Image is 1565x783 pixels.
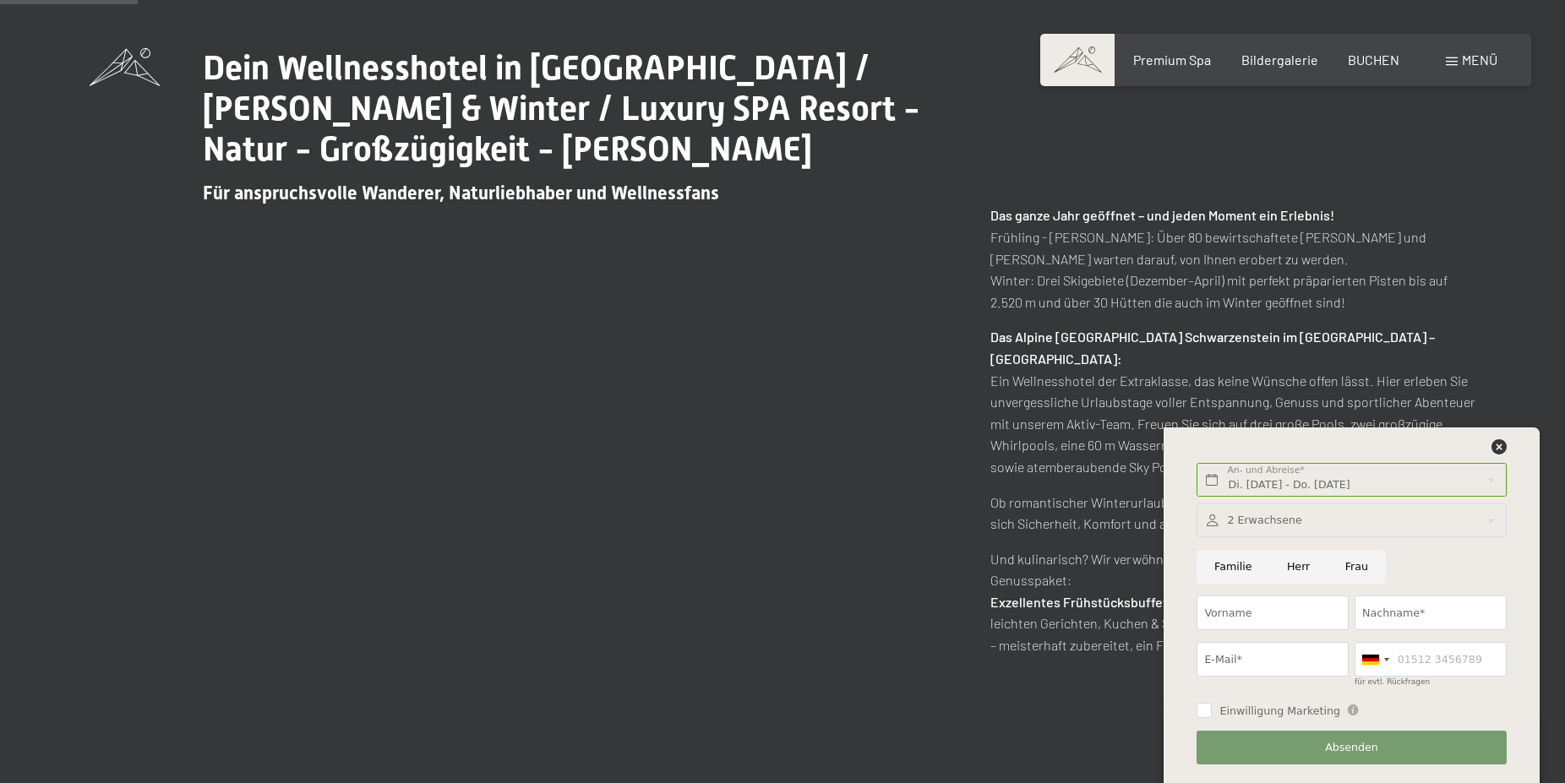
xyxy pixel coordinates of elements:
[203,48,920,169] span: Dein Wellnesshotel in [GEOGRAPHIC_DATA] / [PERSON_NAME] & Winter / Luxury SPA Resort - Natur - Gr...
[1219,704,1340,719] span: Einwilligung Marketing
[990,204,1475,313] p: Frühling - [PERSON_NAME]: Über 80 bewirtschaftete [PERSON_NAME] und [PERSON_NAME] warten darauf, ...
[1355,643,1394,676] div: Germany (Deutschland): +49
[1355,642,1507,677] input: 01512 3456789
[203,182,719,204] span: Für anspruchsvolle Wanderer, Naturliebhaber und Wellnessfans
[990,594,1168,610] strong: Exzellentes Frühstücksbuffet
[990,329,1435,367] strong: Das Alpine [GEOGRAPHIC_DATA] Schwarzenstein im [GEOGRAPHIC_DATA] – [GEOGRAPHIC_DATA]:
[1325,740,1378,755] span: Absenden
[1197,731,1506,765] button: Absenden
[990,207,1334,223] strong: Das ganze Jahr geöffnet – und jeden Moment ein Erlebnis!
[1462,52,1497,68] span: Menü
[990,492,1475,535] p: Ob romantischer Winterurlaub oder sonniger Sommertraum – bei uns verbinden sich Sicherheit, Komfo...
[1355,677,1430,686] label: für evtl. Rückfragen
[990,548,1475,656] p: Und kulinarisch? Wir verwöhnen Sie den ganzen Tag mit unserem exquisiten ¾-Genusspaket: für Genie...
[1133,52,1211,68] a: Premium Spa
[990,326,1475,477] p: Ein Wellnesshotel der Extraklasse, das keine Wünsche offen lässt. Hier erleben Sie unvergessliche...
[1348,52,1399,68] a: BUCHEN
[1241,52,1318,68] a: Bildergalerie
